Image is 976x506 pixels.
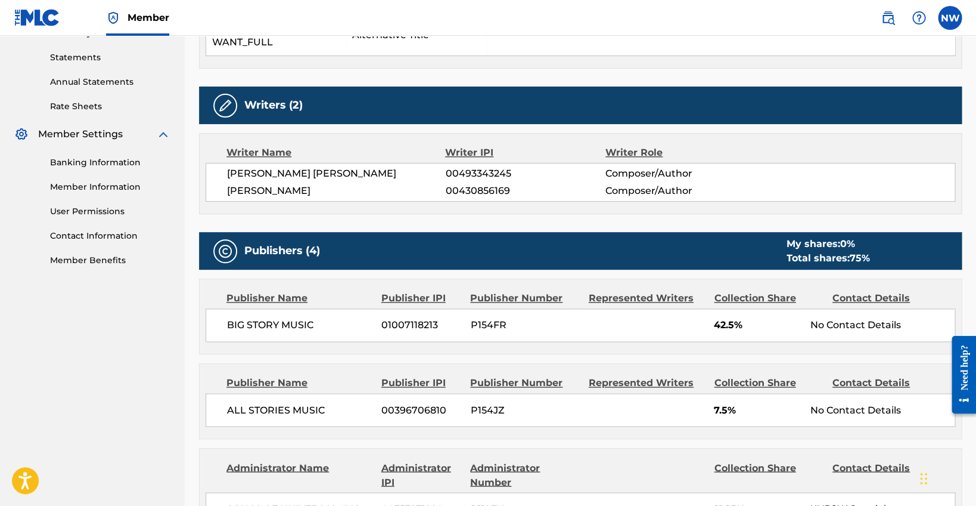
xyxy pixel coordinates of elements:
[50,181,170,193] a: Member Information
[810,318,955,332] div: No Contact Details
[50,100,170,113] a: Rate Sheets
[381,318,461,332] span: 01007118213
[14,127,29,141] img: Member Settings
[876,6,900,30] a: Public Search
[470,403,579,417] span: P154JZ
[244,244,320,258] h5: Publishers (4)
[850,252,870,264] span: 75 %
[714,318,801,332] span: 42.5%
[938,6,962,30] div: User Menu
[714,291,823,306] div: Collection Share
[227,318,372,332] span: BIG STORY MUSIC
[226,146,445,160] div: Writer Name
[916,449,976,506] iframe: Chat Widget
[920,461,927,496] div: Drag
[714,376,823,390] div: Collection Share
[714,461,823,489] div: Collection Share
[470,461,579,489] div: Administrator Number
[832,291,941,306] div: Contact Details
[445,184,605,198] span: 00430856169
[381,291,462,306] div: Publisher IPI
[605,166,751,181] span: Composer/Author
[445,166,605,181] span: 00493343245
[605,184,751,198] span: Composer/Author
[50,76,170,88] a: Annual Statements
[589,376,705,390] div: Represented Writers
[470,291,579,306] div: Publisher Number
[50,230,170,242] a: Contact Information
[218,244,232,258] img: Publishers
[810,403,955,417] div: No Contact Details
[840,238,855,249] span: 0 %
[943,326,976,424] iframe: Resource Center
[226,461,372,489] div: Administrator Name
[381,403,461,417] span: 00396706810
[227,184,445,198] span: [PERSON_NAME]
[832,376,941,390] div: Contact Details
[14,9,60,26] img: MLC Logo
[50,51,170,64] a: Statements
[381,376,462,390] div: Publisher IPI
[605,146,751,160] div: Writer Role
[832,461,941,489] div: Contact Details
[381,461,462,489] div: Administrator IPI
[156,127,170,141] img: expand
[50,205,170,218] a: User Permissions
[227,403,372,417] span: ALL STORIES MUSIC
[128,11,169,24] span: Member
[227,166,445,181] span: [PERSON_NAME] [PERSON_NAME]
[787,251,870,266] div: Total shares:
[50,156,170,169] a: Banking Information
[50,254,170,267] a: Member Benefits
[907,6,931,30] div: Help
[589,291,705,306] div: Represented Writers
[912,11,926,25] img: help
[445,146,605,160] div: Writer IPI
[218,98,232,113] img: Writers
[787,237,870,251] div: My shares:
[226,291,372,306] div: Publisher Name
[881,11,895,25] img: search
[714,403,801,417] span: 7.5%
[226,376,372,390] div: Publisher Name
[470,376,579,390] div: Publisher Number
[244,98,303,112] h5: Writers (2)
[106,11,120,25] img: Top Rightsholder
[470,318,579,332] span: P154FR
[38,127,123,141] span: Member Settings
